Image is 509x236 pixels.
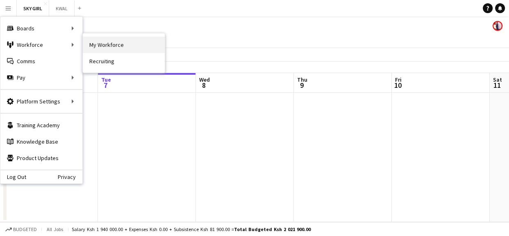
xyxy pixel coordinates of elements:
[492,80,502,90] span: 11
[395,76,402,83] span: Fri
[100,80,111,90] span: 7
[83,53,165,69] a: Recruiting
[72,226,311,232] div: Salary Ksh 1 940 000.00 + Expenses Ksh 0.00 + Subsistence Ksh 81 900.00 =
[297,76,307,83] span: Thu
[198,80,210,90] span: 8
[0,93,82,110] div: Platform Settings
[4,225,38,234] button: Budgeted
[0,150,82,166] a: Product Updates
[0,20,82,37] div: Boards
[493,76,502,83] span: Sat
[45,226,65,232] span: All jobs
[394,80,402,90] span: 10
[199,76,210,83] span: Wed
[0,133,82,150] a: Knowledge Base
[13,227,37,232] span: Budgeted
[101,76,111,83] span: Tue
[17,0,49,16] button: SKY GIRL
[296,80,307,90] span: 9
[0,174,26,180] a: Log Out
[234,226,311,232] span: Total Budgeted Ksh 2 021 900.00
[0,37,82,53] div: Workforce
[0,53,82,69] a: Comms
[493,21,502,31] app-user-avatar: Anne Njoki
[83,37,165,53] a: My Workforce
[49,0,75,16] button: KWAL
[58,174,82,180] a: Privacy
[0,117,82,133] a: Training Academy
[0,69,82,86] div: Pay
